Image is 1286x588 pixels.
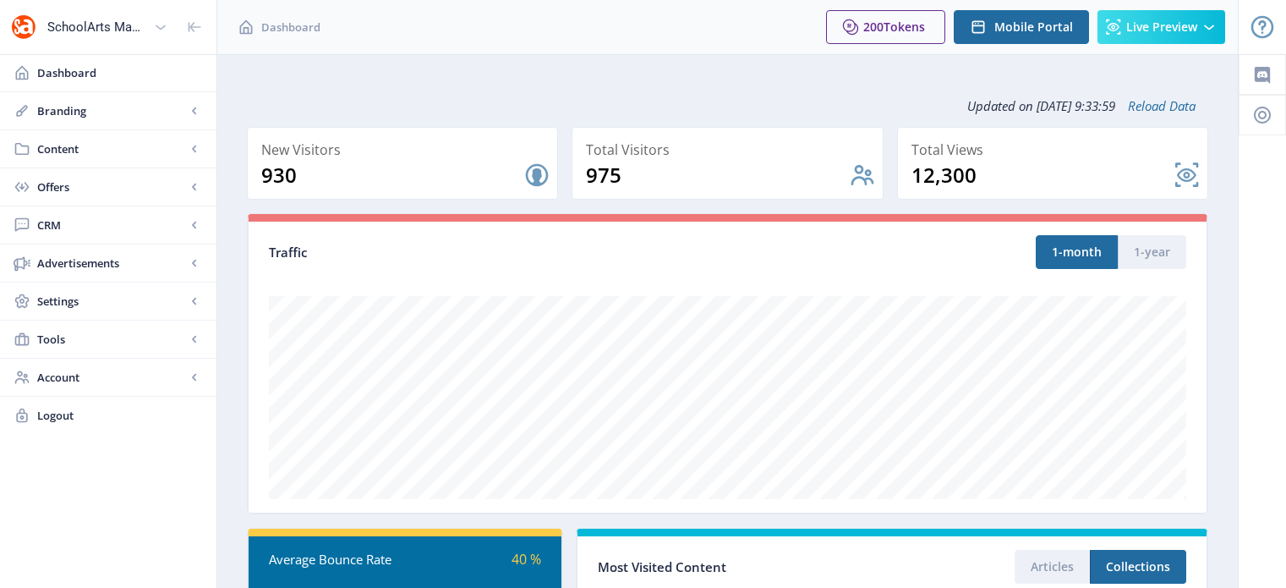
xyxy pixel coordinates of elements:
div: Average Bounce Rate [269,550,405,569]
span: Branding [37,102,186,119]
div: Total Views [911,138,1201,162]
span: Tools [37,331,186,348]
span: Live Preview [1126,20,1197,34]
div: Total Visitors [586,138,875,162]
span: Advertisements [37,255,186,272]
span: CRM [37,217,186,234]
div: Most Visited Content [598,554,892,580]
div: Traffic [269,243,728,262]
button: 1-month [1036,235,1118,269]
button: Live Preview [1097,10,1225,44]
span: Mobile Portal [994,20,1073,34]
span: Account [37,369,186,386]
a: Reload Data [1115,97,1196,114]
span: Logout [37,407,203,424]
span: Offers [37,179,186,195]
button: 200Tokens [826,10,945,44]
div: SchoolArts Magazine [47,8,147,46]
img: properties.app_icon.png [10,14,37,41]
div: 930 [261,162,523,189]
div: Updated on [DATE] 9:33:59 [247,85,1208,127]
span: Dashboard [37,64,203,81]
div: 12,300 [911,162,1174,189]
button: 1-year [1118,235,1186,269]
span: Tokens [884,19,925,35]
span: 40 % [512,550,541,569]
button: Articles [1015,550,1090,584]
button: Mobile Portal [954,10,1089,44]
span: Dashboard [261,19,320,36]
span: Content [37,140,186,157]
div: New Visitors [261,138,550,162]
div: 975 [586,162,848,189]
button: Collections [1090,550,1186,584]
span: Settings [37,293,186,310]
